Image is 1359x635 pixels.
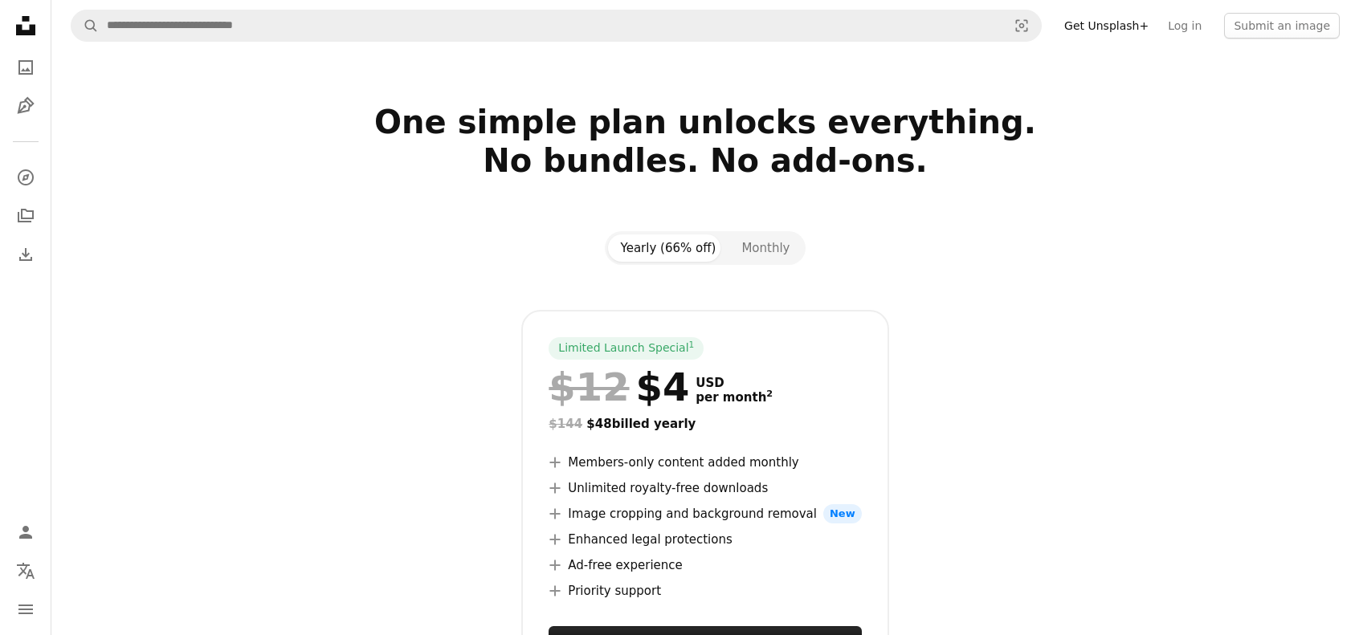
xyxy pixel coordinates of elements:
[823,504,862,523] span: New
[766,389,773,399] sup: 2
[71,10,99,41] button: Search Unsplash
[1002,10,1041,41] button: Visual search
[10,516,42,548] a: Log in / Sign up
[696,390,773,405] span: per month
[549,504,861,523] li: Image cropping and background removal
[689,340,695,349] sup: 1
[549,366,689,408] div: $4
[188,103,1222,218] h2: One simple plan unlocks everything. No bundles. No add-ons.
[549,556,861,575] li: Ad-free experience
[696,376,773,390] span: USD
[10,200,42,232] a: Collections
[549,417,582,431] span: $144
[10,90,42,122] a: Illustrations
[10,555,42,587] button: Language
[549,414,861,434] div: $48 billed yearly
[549,337,704,360] div: Limited Launch Special
[1158,13,1211,39] a: Log in
[10,161,42,193] a: Explore
[686,340,698,356] a: 1
[10,238,42,271] a: Download History
[549,453,861,472] li: Members-only content added monthly
[549,366,629,408] span: $12
[728,234,802,262] button: Monthly
[1224,13,1340,39] button: Submit an image
[608,234,729,262] button: Yearly (66% off)
[71,10,1042,42] form: Find visuals sitewide
[10,51,42,83] a: Photos
[763,390,776,405] a: 2
[10,10,42,45] a: Home — Unsplash
[549,581,861,600] li: Priority support
[10,593,42,625] button: Menu
[549,530,861,549] li: Enhanced legal protections
[549,478,861,498] li: Unlimited royalty-free downloads
[1055,13,1158,39] a: Get Unsplash+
